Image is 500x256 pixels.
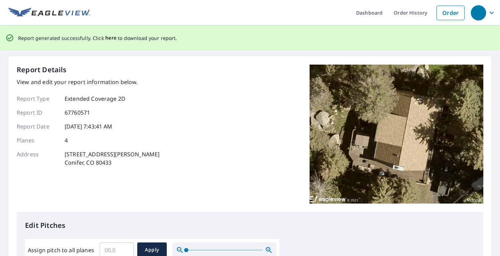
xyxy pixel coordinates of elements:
[25,220,475,231] p: Edit Pitches
[18,34,177,42] p: Report generated successfully. Click to download your report.
[105,34,117,42] button: here
[65,136,68,144] p: 4
[17,150,58,167] p: Address
[28,246,94,254] label: Assign pitch to all planes
[143,246,161,254] span: Apply
[65,94,125,103] p: Extended Coverage 2D
[17,78,159,86] p: View and edit your report information below.
[17,108,58,117] p: Report ID
[17,94,58,103] p: Report Type
[436,6,465,20] a: Order
[65,150,159,167] p: [STREET_ADDRESS][PERSON_NAME] Conifer, CO 80433
[65,122,113,131] p: [DATE] 7:43:41 AM
[17,122,58,131] p: Report Date
[8,8,90,18] img: EV Logo
[65,108,90,117] p: 67760571
[310,65,483,204] img: Top image
[17,65,67,75] p: Report Details
[17,136,58,144] p: Planes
